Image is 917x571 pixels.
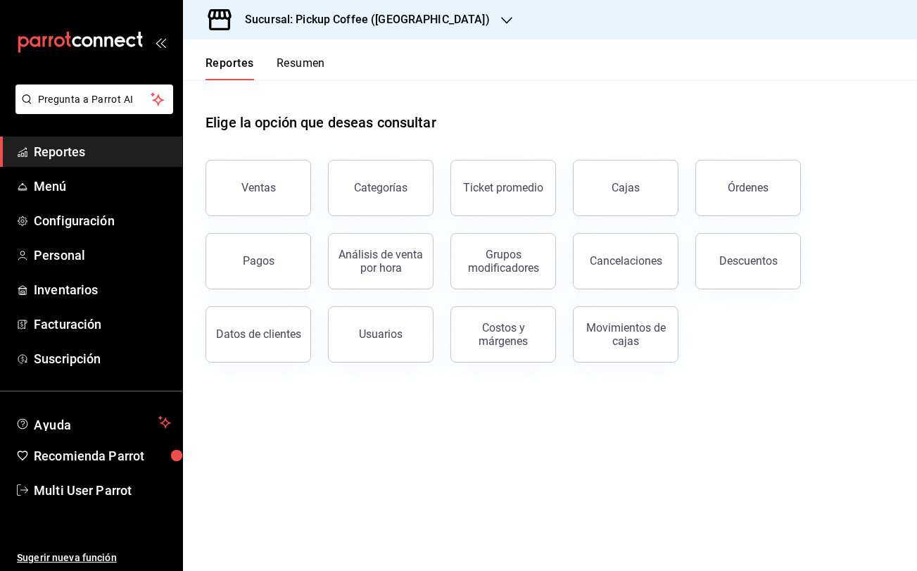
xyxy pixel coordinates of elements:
[573,306,678,363] button: Movimientos de cajas
[216,327,301,341] div: Datos de clientes
[34,349,171,368] span: Suscripción
[38,92,151,107] span: Pregunta a Parrot AI
[34,280,171,299] span: Inventarios
[34,481,171,500] span: Multi User Parrot
[34,211,171,230] span: Configuración
[205,160,311,216] button: Ventas
[450,233,556,289] button: Grupos modificadores
[234,11,490,28] h3: Sucursal: Pickup Coffee ([GEOGRAPHIC_DATA])
[17,551,171,565] span: Sugerir nueva función
[450,160,556,216] button: Ticket promedio
[719,254,778,268] div: Descuentos
[243,254,274,268] div: Pagos
[590,254,662,268] div: Cancelaciones
[34,315,171,334] span: Facturación
[359,327,403,341] div: Usuarios
[695,160,801,216] button: Órdenes
[328,160,434,216] button: Categorías
[728,181,769,194] div: Órdenes
[10,102,173,117] a: Pregunta a Parrot AI
[34,142,171,161] span: Reportes
[582,321,669,348] div: Movimientos de cajas
[460,248,547,275] div: Grupos modificadores
[337,248,424,275] div: Análisis de venta por hora
[34,446,171,465] span: Recomienda Parrot
[34,177,171,196] span: Menú
[155,37,166,48] button: open_drawer_menu
[205,306,311,363] button: Datos de clientes
[205,56,254,80] button: Reportes
[460,321,547,348] div: Costos y márgenes
[463,181,543,194] div: Ticket promedio
[612,180,640,196] div: Cajas
[205,56,325,80] div: navigation tabs
[573,233,678,289] button: Cancelaciones
[241,181,276,194] div: Ventas
[15,84,173,114] button: Pregunta a Parrot AI
[450,306,556,363] button: Costos y márgenes
[354,181,407,194] div: Categorías
[328,233,434,289] button: Análisis de venta por hora
[205,112,436,133] h1: Elige la opción que deseas consultar
[277,56,325,80] button: Resumen
[328,306,434,363] button: Usuarios
[34,246,171,265] span: Personal
[205,233,311,289] button: Pagos
[573,160,678,216] a: Cajas
[695,233,801,289] button: Descuentos
[34,414,153,431] span: Ayuda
